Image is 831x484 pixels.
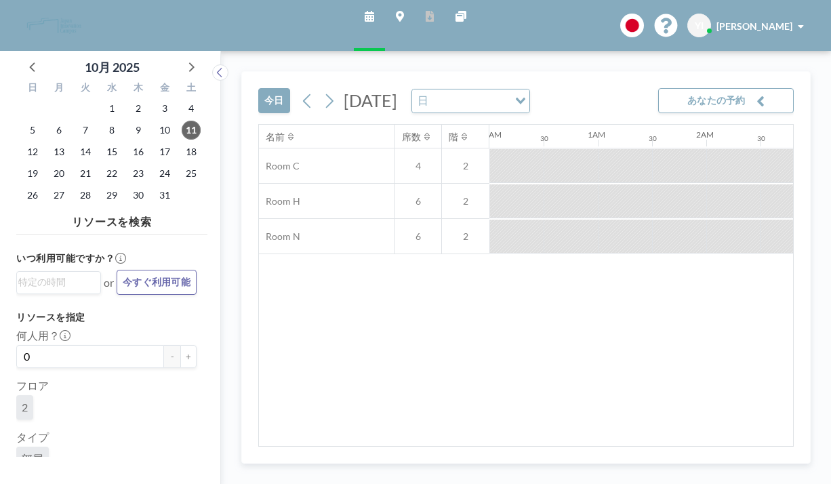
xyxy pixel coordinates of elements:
[102,164,121,183] span: 2025年10月22日水曜日
[395,160,441,172] span: 4
[123,276,190,289] span: 今すぐ利用可能
[402,131,421,143] div: 席数
[85,58,140,77] div: 10月 2025
[182,121,201,140] span: 2025年10月11日土曜日
[102,142,121,161] span: 2025年10月15日水曜日
[117,270,197,295] button: 今すぐ利用可能
[49,121,68,140] span: 2025年10月6日月曜日
[155,121,174,140] span: 2025年10月10日金曜日
[258,88,290,113] button: 今日
[259,195,300,207] span: Room H
[442,195,489,207] span: 2
[757,134,765,143] div: 30
[449,131,458,143] div: 階
[259,160,300,172] span: Room C
[155,142,174,161] span: 2025年10月17日金曜日
[442,160,489,172] span: 2
[695,20,704,32] span: YI
[129,164,148,183] span: 2025年10月23日木曜日
[102,186,121,205] span: 2025年10月29日水曜日
[22,401,28,414] span: 2
[17,272,100,292] div: Search for option
[49,164,68,183] span: 2025年10月20日月曜日
[259,230,300,243] span: Room N
[442,230,489,243] span: 2
[129,142,148,161] span: 2025年10月16日木曜日
[266,131,285,143] div: 名前
[649,134,657,143] div: 30
[46,80,73,98] div: 月
[23,121,42,140] span: 2025年10月5日日曜日
[22,12,87,39] img: organization-logo
[125,80,151,98] div: 木
[155,186,174,205] span: 2025年10月31日金曜日
[151,80,178,98] div: 金
[129,99,148,118] span: 2025年10月2日木曜日
[20,80,46,98] div: 日
[412,89,529,113] div: Search for option
[104,276,114,289] span: or
[49,186,68,205] span: 2025年10月27日月曜日
[16,379,49,392] label: フロア
[76,186,95,205] span: 2025年10月28日火曜日
[102,121,121,140] span: 2025年10月8日水曜日
[16,329,70,342] label: 何人用？
[16,311,197,323] h3: リソースを指定
[18,275,93,289] input: Search for option
[102,99,121,118] span: 2025年10月1日水曜日
[696,129,714,140] div: 2AM
[182,99,201,118] span: 2025年10月4日土曜日
[164,345,180,368] button: -
[23,186,42,205] span: 2025年10月26日日曜日
[76,142,95,161] span: 2025年10月14日火曜日
[22,452,43,465] span: 部屋
[182,142,201,161] span: 2025年10月18日土曜日
[588,129,605,140] div: 1AM
[716,20,792,32] span: [PERSON_NAME]
[23,142,42,161] span: 2025年10月12日日曜日
[479,129,502,140] div: 12AM
[395,230,441,243] span: 6
[129,186,148,205] span: 2025年10月30日木曜日
[178,80,204,98] div: 土
[76,121,95,140] span: 2025年10月7日火曜日
[73,80,99,98] div: 火
[415,92,431,110] span: 日
[99,80,125,98] div: 水
[76,164,95,183] span: 2025年10月21日火曜日
[23,164,42,183] span: 2025年10月19日日曜日
[182,164,201,183] span: 2025年10月25日土曜日
[432,92,507,110] input: Search for option
[49,142,68,161] span: 2025年10月13日月曜日
[658,88,794,113] button: あなたの予約
[540,134,548,143] div: 30
[16,209,207,228] h4: リソースを検索
[395,195,441,207] span: 6
[155,99,174,118] span: 2025年10月3日金曜日
[155,164,174,183] span: 2025年10月24日金曜日
[180,345,197,368] button: +
[16,430,49,444] label: タイプ
[129,121,148,140] span: 2025年10月9日木曜日
[344,90,397,110] span: [DATE]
